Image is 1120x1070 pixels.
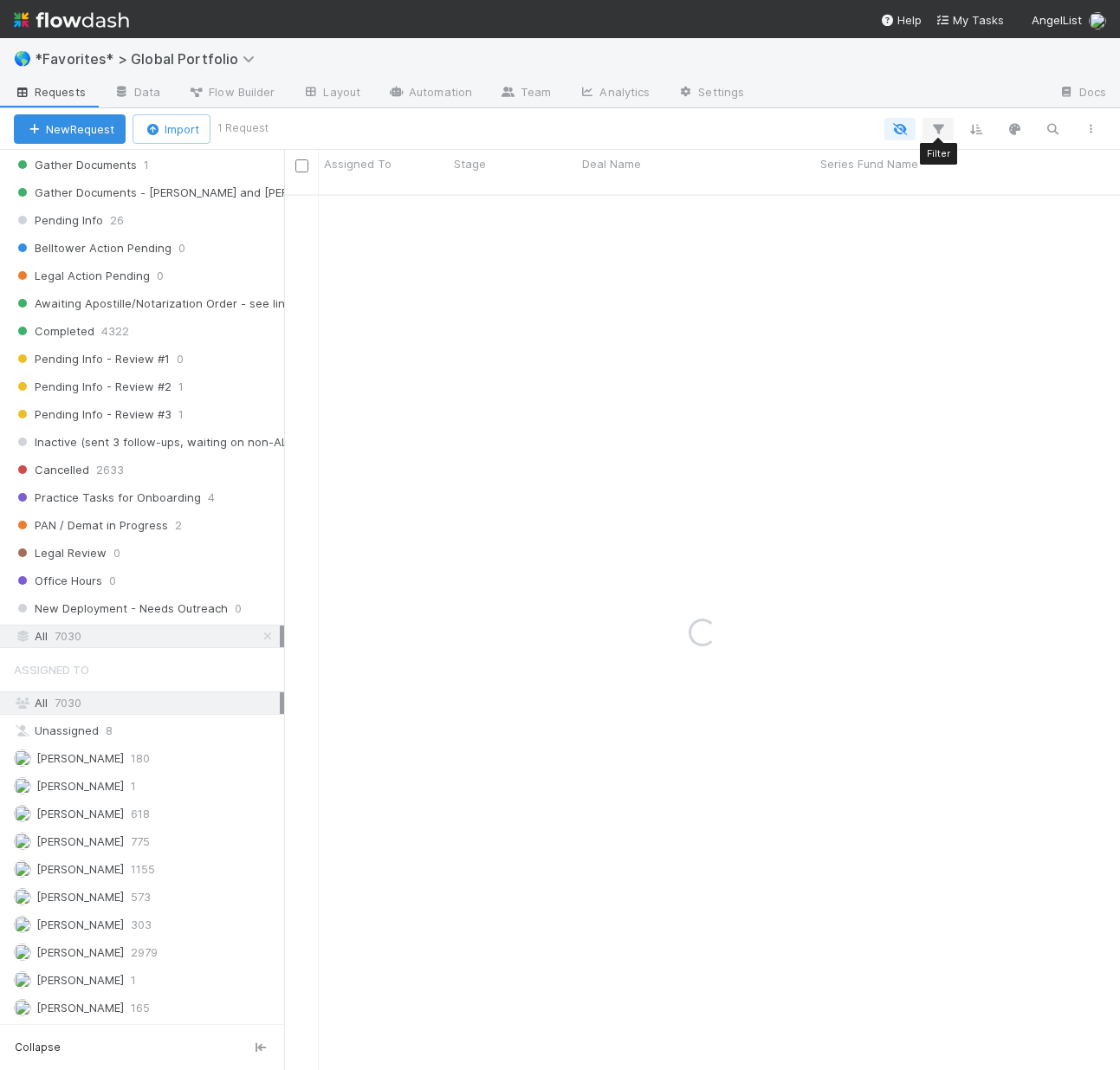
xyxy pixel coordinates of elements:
span: [PERSON_NAME] [36,973,124,987]
span: 0 [109,570,116,592]
img: avatar_73a733c5-ce41-4a22-8c93-0dca612da21e.png [14,833,31,850]
div: All [14,626,280,647]
span: 1 [178,404,184,425]
span: Pending Info - Review #1 [14,348,170,370]
a: Team [486,80,565,107]
span: Legal Review [14,542,107,564]
span: Series Fund Name [820,155,918,172]
a: Docs [1045,80,1120,107]
span: *Favorites* > Global Portfolio [35,50,263,68]
span: Office Hours [14,570,102,592]
span: 8 [106,720,113,742]
span: Legal Action Pending [14,265,150,287]
span: Flow Builder [188,83,275,101]
img: avatar_c076790d-28b7-4a7a-bad0-2a816e3f273c.png [14,971,31,989]
span: Inactive (sent 3 follow-ups, waiting on non-AL) [14,431,291,453]
span: [PERSON_NAME] [36,945,124,959]
span: Pending Info - Review #2 [14,376,172,398]
span: 1 [178,376,184,398]
a: Settings [664,80,758,107]
span: Pending Info [14,210,103,231]
a: Analytics [565,80,664,107]
span: Deal Name [582,155,641,172]
img: avatar_5bf5c33b-3139-4939-a495-cbf9fc6ebf7e.png [1089,12,1106,29]
span: 618 [131,803,150,825]
span: [PERSON_NAME] [36,779,124,793]
span: 165 [131,997,150,1019]
span: 1155 [131,859,155,880]
span: 180 [131,748,150,769]
small: 1 Request [217,120,269,136]
span: 1 [131,775,136,797]
span: [PERSON_NAME] [36,890,124,904]
img: avatar_cea4b3df-83b6-44b5-8b06-f9455c333edc.png [14,805,31,822]
span: [PERSON_NAME] [36,862,124,876]
span: [PERSON_NAME] [36,751,124,765]
span: 7030 [55,626,81,647]
span: 1 [131,969,136,991]
span: Assigned To [14,652,89,687]
span: 7030 [55,696,81,710]
span: New Deployment - Needs Outreach [14,598,228,619]
span: [PERSON_NAME] [36,834,124,848]
span: Belltower Action Pending [14,237,172,259]
span: 0 [235,598,242,619]
span: Cancelled [14,459,89,481]
input: Toggle All Rows Selected [295,159,308,172]
img: avatar_d6b50140-ca82-482e-b0bf-854821fc5d82.png [14,749,31,767]
span: 1 [144,154,149,176]
span: AngelList [1032,13,1082,27]
span: 26 [110,210,124,231]
span: 🌎 [14,51,31,66]
span: Gather Documents - [PERSON_NAME] and [PERSON_NAME] [14,182,352,204]
a: Layout [288,80,374,107]
a: Flow Builder [174,80,288,107]
span: PAN / Demat in Progress [14,515,168,536]
span: 2633 [96,459,124,481]
img: avatar_892eb56c-5b5a-46db-bf0b-2a9023d0e8f8.png [14,999,31,1016]
div: All [14,692,280,714]
a: Data [100,80,174,107]
button: Import [133,114,210,144]
img: avatar_c584de82-e924-47af-9431-5c284c40472a.png [14,944,31,961]
span: Collapse [15,1040,61,1055]
div: Unassigned [14,720,280,742]
span: 4322 [101,321,129,342]
img: avatar_ec94f6e9-05c5-4d36-a6c8-d0cea77c3c29.png [14,916,31,933]
span: Requests [14,83,86,101]
img: avatar_dbacaa61-7a5b-4cd3-8dce-10af25fe9829.png [14,777,31,794]
span: 573 [131,886,151,908]
span: 2979 [131,942,158,963]
span: [PERSON_NAME] [36,807,124,820]
span: 775 [131,831,150,853]
span: Stage [454,155,486,172]
span: 0 [177,348,184,370]
span: 4 [208,487,215,509]
img: avatar_e0ab5a02-4425-4644-8eca-231d5bcccdf4.png [14,860,31,878]
span: Pending Info - Review #3 [14,404,172,425]
span: Completed [14,321,94,342]
span: My Tasks [935,13,1004,27]
span: Gather Documents [14,154,137,176]
img: avatar_5bf5c33b-3139-4939-a495-cbf9fc6ebf7e.png [14,888,31,905]
a: Automation [374,80,486,107]
span: Awaiting Apostille/Notarization Order - see linked task [14,293,332,315]
div: Help [880,11,922,29]
a: My Tasks [935,11,1004,29]
span: 0 [157,265,164,287]
button: NewRequest [14,114,126,144]
span: 0 [113,542,120,564]
span: [PERSON_NAME] [36,918,124,931]
span: Assigned To [324,155,392,172]
span: Practice Tasks for Onboarding [14,487,201,509]
span: 303 [131,914,152,936]
span: 2 [175,515,182,536]
span: [PERSON_NAME] [36,1001,124,1015]
span: 0 [178,237,185,259]
img: logo-inverted-e16ddd16eac7371096b0.svg [14,5,129,35]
